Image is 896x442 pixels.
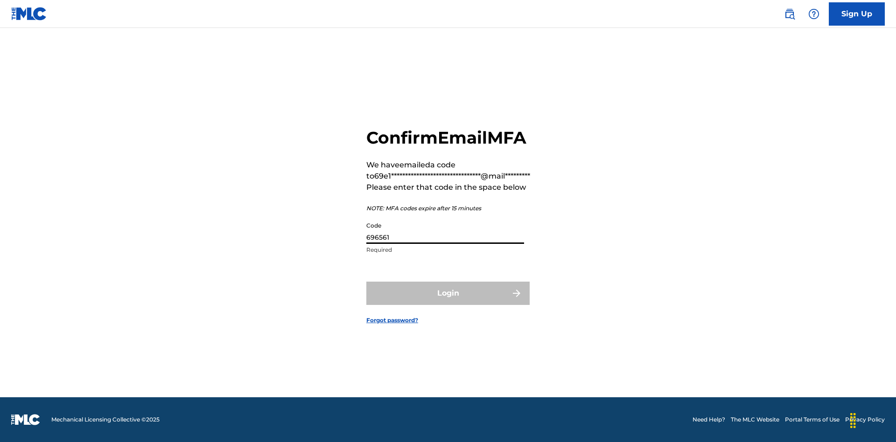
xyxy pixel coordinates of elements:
[11,7,47,21] img: MLC Logo
[366,316,418,325] a: Forgot password?
[784,8,795,20] img: search
[731,415,779,424] a: The MLC Website
[366,182,530,193] p: Please enter that code in the space below
[845,415,885,424] a: Privacy Policy
[366,127,530,148] h2: Confirm Email MFA
[849,397,896,442] iframe: Chat Widget
[51,415,160,424] span: Mechanical Licensing Collective © 2025
[829,2,885,26] a: Sign Up
[693,415,725,424] a: Need Help?
[808,8,819,20] img: help
[846,407,861,435] div: Drag
[366,246,524,254] p: Required
[11,414,40,425] img: logo
[780,5,799,23] a: Public Search
[785,415,840,424] a: Portal Terms of Use
[366,204,530,213] p: NOTE: MFA codes expire after 15 minutes
[805,5,823,23] div: Help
